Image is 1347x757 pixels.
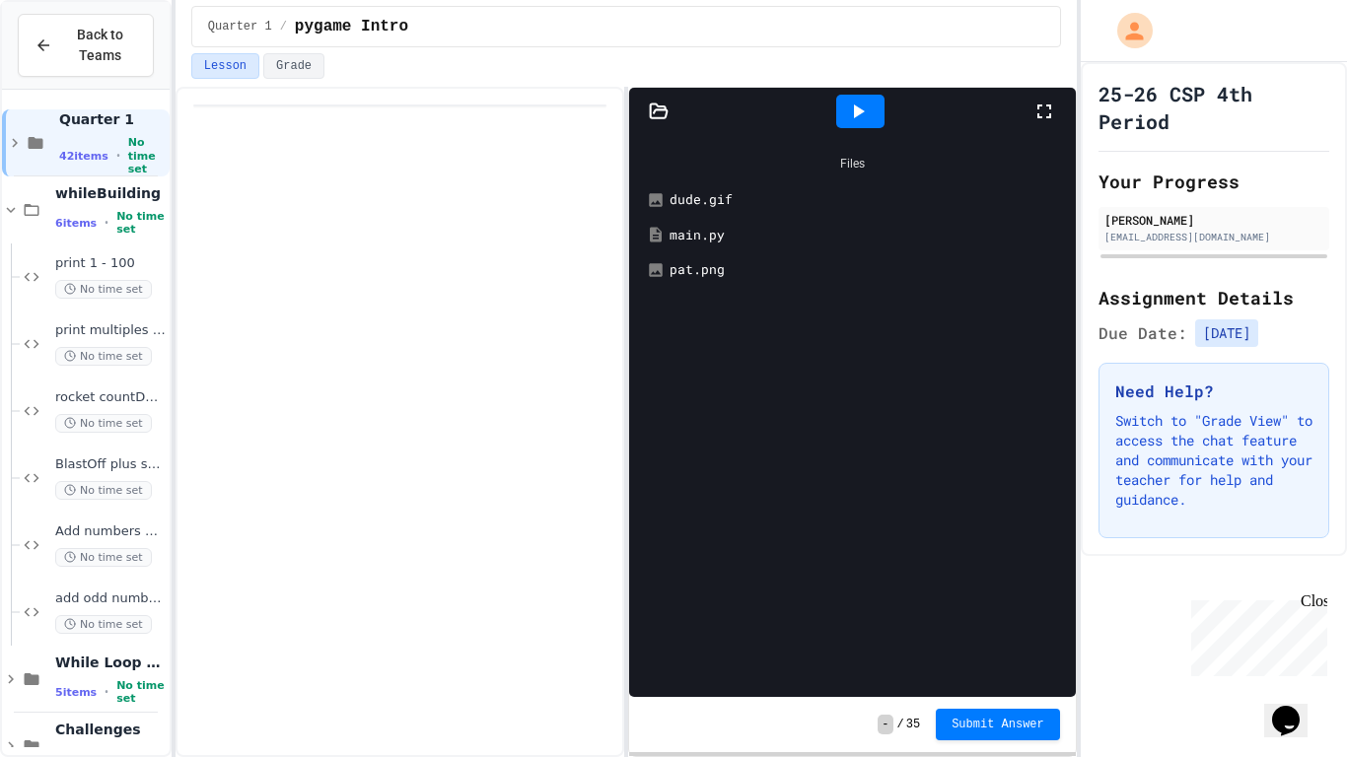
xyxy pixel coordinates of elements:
[105,684,108,700] span: •
[55,654,166,671] span: While Loop Projects
[878,715,892,734] span: -
[55,414,152,433] span: No time set
[1183,592,1327,676] iframe: chat widget
[8,8,136,125] div: Chat with us now!Close
[906,717,920,732] span: 35
[64,25,137,66] span: Back to Teams
[1099,168,1329,195] h2: Your Progress
[263,53,324,79] button: Grade
[936,709,1060,740] button: Submit Answer
[670,260,1064,280] div: pat.png
[55,280,152,299] span: No time set
[1099,80,1329,135] h1: 25-26 CSP 4th Period
[116,148,120,164] span: •
[55,255,166,272] span: print 1 - 100
[295,15,408,38] span: pygame Intro
[55,184,166,202] span: whileBuilding
[670,190,1064,210] div: dude.gif
[1195,319,1258,347] span: [DATE]
[1099,284,1329,311] h2: Assignment Details
[55,389,166,406] span: rocket countDown
[670,226,1064,245] div: main.py
[55,217,97,230] span: 6 items
[1264,678,1327,737] iframe: chat widget
[116,679,166,705] span: No time set
[55,548,152,567] span: No time set
[55,721,166,738] span: Challenges
[1115,411,1312,510] p: Switch to "Grade View" to access the chat feature and communicate with your teacher for help and ...
[55,347,152,366] span: No time set
[55,456,166,473] span: BlastOff plus system check
[639,145,1066,182] div: Files
[18,14,154,77] button: Back to Teams
[128,136,166,175] span: No time set
[55,322,166,339] span: print multiples of 5, 1-100
[208,19,272,34] span: Quarter 1
[59,110,166,128] span: Quarter 1
[116,210,166,236] span: No time set
[59,150,108,163] span: 42 items
[1104,230,1323,244] div: [EMAIL_ADDRESS][DOMAIN_NAME]
[55,615,152,634] span: No time set
[1115,379,1312,403] h3: Need Help?
[1097,8,1158,53] div: My Account
[1099,321,1187,345] span: Due Date:
[55,686,97,699] span: 5 items
[952,717,1044,732] span: Submit Answer
[191,53,259,79] button: Lesson
[897,717,904,732] span: /
[55,481,152,500] span: No time set
[55,590,166,607] span: add odd numbers 1-1000
[105,215,108,231] span: •
[280,19,287,34] span: /
[55,523,166,540] span: Add numbers 1 - 50
[1104,211,1323,229] div: [PERSON_NAME]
